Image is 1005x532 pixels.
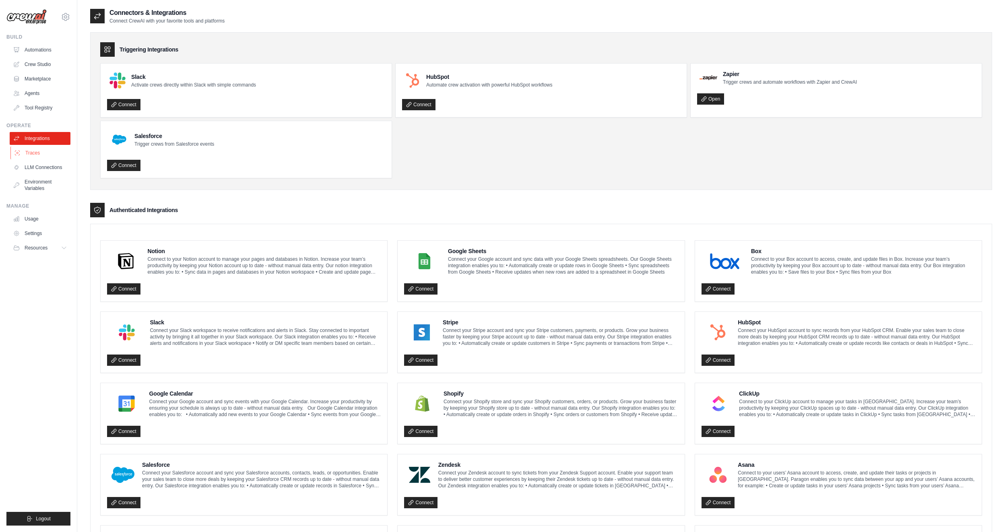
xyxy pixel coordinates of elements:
a: Tool Registry [10,101,70,114]
a: Connect [107,355,140,366]
a: Connect [702,426,735,437]
img: Salesforce Logo [109,130,129,149]
a: Settings [10,227,70,240]
p: Connect your Google account and sync events with your Google Calendar. Increase your productivity... [149,398,381,418]
img: Logo [6,9,47,25]
p: Connect to your ClickUp account to manage your tasks in [GEOGRAPHIC_DATA]. Increase your team’s p... [739,398,975,418]
h3: Triggering Integrations [120,45,178,54]
a: Agents [10,87,70,100]
img: Google Calendar Logo [109,396,144,412]
img: Zendesk Logo [407,467,432,483]
h4: Salesforce [134,132,214,140]
p: Trigger crews and automate workflows with Zapier and CrewAI [723,79,857,85]
h4: Google Sheets [448,247,678,255]
a: Integrations [10,132,70,145]
div: Operate [6,122,70,129]
a: Connect [702,497,735,508]
p: Connect your Slack workspace to receive notifications and alerts in Slack. Stay connected to impo... [150,327,381,346]
a: Connect [404,426,437,437]
h4: Box [751,247,975,255]
p: Activate crews directly within Slack with simple commands [131,82,256,88]
h4: Zendesk [438,461,678,469]
p: Connect your Shopify store and sync your Shopify customers, orders, or products. Grow your busine... [444,398,678,418]
img: Google Sheets Logo [407,253,442,269]
div: Build [6,34,70,40]
span: Resources [25,245,47,251]
img: ClickUp Logo [704,396,734,412]
a: Connect [107,426,140,437]
a: Connect [702,355,735,366]
p: Automate crew activation with powerful HubSpot workflows [426,82,552,88]
img: Slack Logo [109,72,126,89]
img: HubSpot Logo [404,72,421,89]
a: Connect [404,355,437,366]
a: Connect [402,99,435,110]
span: Logout [36,516,51,522]
img: Slack Logo [109,324,144,340]
h2: Connectors & Integrations [109,8,225,18]
a: Crew Studio [10,58,70,71]
img: Salesforce Logo [109,467,136,483]
h4: Slack [131,73,256,81]
h4: ClickUp [739,390,975,398]
div: Manage [6,203,70,209]
a: Connect [107,497,140,508]
a: Connect [404,283,437,295]
h4: Shopify [444,390,678,398]
img: Asana Logo [704,467,733,483]
a: Connect [107,283,140,295]
img: Shopify Logo [407,396,438,412]
a: Usage [10,212,70,225]
img: Box Logo [704,253,745,269]
p: Connect to your Notion account to manage your pages and databases in Notion. Increase your team’s... [148,256,381,275]
h4: Asana [738,461,975,469]
button: Logout [6,512,70,526]
img: Zapier Logo [700,75,717,80]
a: Traces [10,146,71,159]
a: Connect [107,99,140,110]
a: Connect [107,160,140,171]
h3: Authenticated Integrations [109,206,178,214]
h4: Slack [150,318,381,326]
h4: Stripe [443,318,678,326]
a: Automations [10,43,70,56]
a: Connect [702,283,735,295]
a: Environment Variables [10,175,70,195]
h4: Notion [148,247,381,255]
p: Connect your Zendesk account to sync tickets from your Zendesk Support account. Enable your suppo... [438,470,678,489]
img: Stripe Logo [407,324,437,340]
a: Connect [404,497,437,508]
p: Connect your HubSpot account to sync records from your HubSpot CRM. Enable your sales team to clo... [738,327,975,346]
h4: HubSpot [738,318,975,326]
p: Connect your Google account and sync data with your Google Sheets spreadsheets. Our Google Sheets... [448,256,678,275]
p: Connect your Salesforce account and sync your Salesforce accounts, contacts, leads, or opportunit... [142,470,381,489]
p: Connect to your Box account to access, create, and update files in Box. Increase your team’s prod... [751,256,975,275]
h4: Zapier [723,70,857,78]
img: HubSpot Logo [704,324,732,340]
h4: Google Calendar [149,390,381,398]
a: Open [697,93,724,105]
p: Connect CrewAI with your favorite tools and platforms [109,18,225,24]
p: Trigger crews from Salesforce events [134,141,214,147]
p: Connect to your users’ Asana account to access, create, and update their tasks or projects in [GE... [738,470,975,489]
a: Marketplace [10,72,70,85]
h4: Salesforce [142,461,381,469]
h4: HubSpot [426,73,552,81]
a: LLM Connections [10,161,70,174]
p: Connect your Stripe account and sync your Stripe customers, payments, or products. Grow your busi... [443,327,678,346]
img: Notion Logo [109,253,142,269]
button: Resources [10,241,70,254]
